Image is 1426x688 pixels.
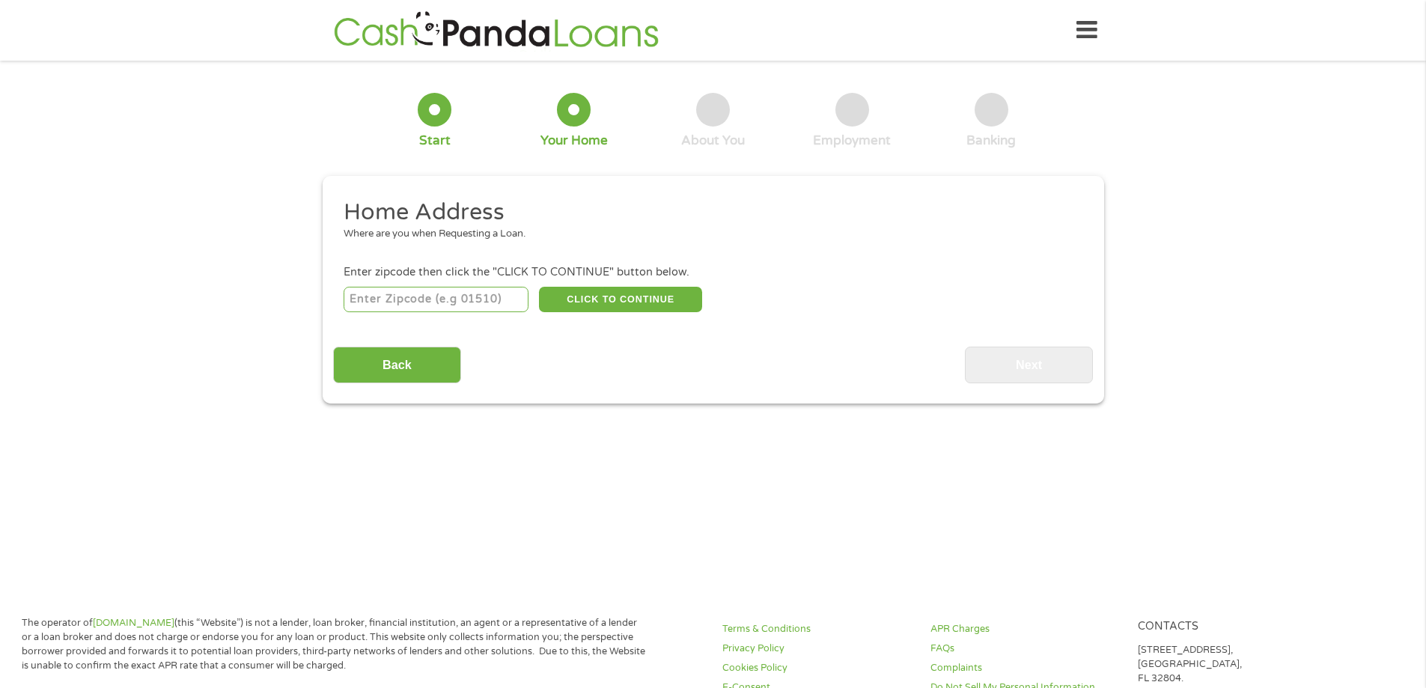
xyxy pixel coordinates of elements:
[681,133,745,149] div: About You
[344,198,1071,228] h2: Home Address
[333,347,461,383] input: Back
[966,133,1016,149] div: Banking
[93,617,174,629] a: [DOMAIN_NAME]
[344,287,528,312] input: Enter Zipcode (e.g 01510)
[722,622,912,636] a: Terms & Conditions
[813,133,891,149] div: Employment
[930,661,1121,675] a: Complaints
[930,642,1121,656] a: FAQs
[22,616,646,673] p: The operator of (this “Website”) is not a lender, loan broker, financial institution, an agent or...
[419,133,451,149] div: Start
[930,622,1121,636] a: APR Charges
[965,347,1093,383] input: Next
[344,264,1082,281] div: Enter zipcode then click the "CLICK TO CONTINUE" button below.
[722,661,912,675] a: Cookies Policy
[329,9,663,52] img: GetLoanNow Logo
[722,642,912,656] a: Privacy Policy
[539,287,702,312] button: CLICK TO CONTINUE
[1138,620,1328,634] h4: Contacts
[540,133,608,149] div: Your Home
[344,227,1071,242] div: Where are you when Requesting a Loan.
[1138,643,1328,686] p: [STREET_ADDRESS], [GEOGRAPHIC_DATA], FL 32804.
